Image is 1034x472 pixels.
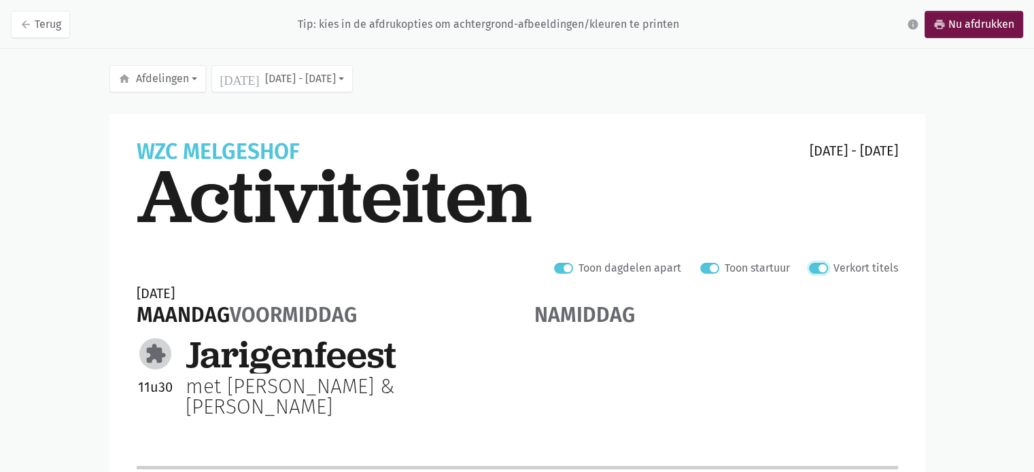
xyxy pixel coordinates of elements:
[109,65,206,92] button: Afdelingen
[211,65,353,92] button: [DATE] - [DATE]
[137,284,357,303] div: [DATE]
[810,141,898,160] div: [DATE] - [DATE]
[138,379,173,395] span: 11u30
[534,303,635,327] span: namiddag
[137,141,300,163] div: WZC melgeshof
[144,343,166,365] i: extension
[833,259,898,277] label: Verkort titels
[933,18,946,31] i: print
[11,11,70,38] a: arrow_backTerug
[20,18,32,31] i: arrow_back
[118,73,131,85] i: home
[298,18,679,31] div: Tip: kies in de afdrukopties om achtergrond-afbeeldingen/kleuren te printen
[186,376,500,417] div: met [PERSON_NAME] & [PERSON_NAME]
[907,18,919,31] i: info
[579,259,681,277] label: Toon dagdelen apart
[137,160,898,232] div: Activiteiten
[925,11,1023,38] a: printNu afdrukken
[220,73,260,85] i: [DATE]
[186,335,500,374] div: Jarigenfeest
[725,259,790,277] label: Toon startuur
[137,303,357,327] div: maandag
[230,303,357,327] span: voormiddag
